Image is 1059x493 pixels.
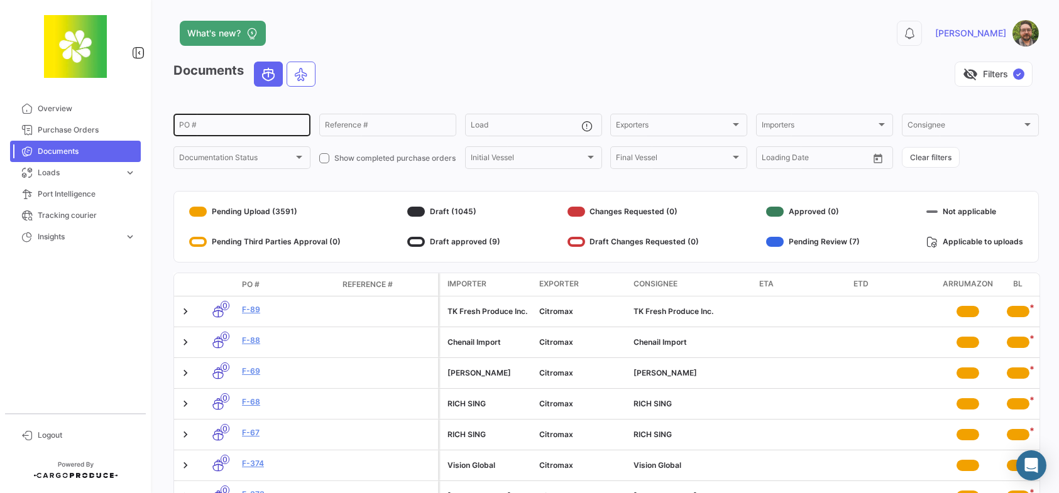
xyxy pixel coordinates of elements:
span: Insights [38,231,119,242]
datatable-header-cell: Importer [440,273,534,296]
a: F-68 [242,396,332,408]
div: Approved (0) [766,202,860,222]
span: Final Vessel [616,155,730,164]
div: Draft Changes Requested (0) [568,232,700,252]
span: Overview [38,103,136,114]
div: Vision Global [447,460,529,471]
span: 0 [221,362,229,372]
div: Abrir Intercom Messenger [1016,450,1046,480]
span: [PERSON_NAME] [935,27,1006,40]
span: 0 [221,393,229,403]
h3: Documents [173,62,319,87]
span: 0 [221,455,229,464]
span: Loads [38,167,119,178]
div: Pending Upload (3591) [189,202,341,222]
span: ETA [759,278,774,290]
img: SR.jpg [1012,20,1039,46]
div: RICH SING [447,429,529,440]
span: Documentation Status [179,155,294,164]
datatable-header-cell: Reference # [337,274,438,295]
a: Purchase Orders [10,119,141,141]
a: Expand/Collapse Row [179,459,192,472]
div: [PERSON_NAME] [447,367,529,379]
div: TK Fresh Produce Inc. [447,306,529,317]
div: Citromax [539,460,623,471]
span: 0 [221,424,229,433]
a: Expand/Collapse Row [179,398,192,410]
span: expand_more [124,167,136,178]
button: Air [287,62,315,86]
div: Citromax [539,306,623,317]
button: Open calendar [869,149,887,168]
input: To [788,155,839,164]
span: expand_more [124,231,136,242]
div: Draft (1045) [407,202,500,222]
a: F-89 [242,304,332,315]
a: Expand/Collapse Row [179,336,192,349]
span: Consignee [908,122,1022,131]
a: Expand/Collapse Row [179,305,192,318]
span: Exporter [539,278,579,290]
img: 8664c674-3a9e-46e9-8cba-ffa54c79117b.jfif [44,15,107,78]
span: Purchase Orders [38,124,136,136]
input: From [762,155,779,164]
span: What's new? [187,27,241,40]
datatable-header-cell: Arrumazon [943,273,993,296]
div: Pending Review (7) [766,232,860,252]
datatable-header-cell: BL [993,273,1043,296]
span: ✓ [1013,68,1024,80]
div: Draft approved (9) [407,232,500,252]
span: Logout [38,430,136,441]
span: Tracking courier [38,210,136,221]
a: Documents [10,141,141,162]
span: Documents [38,146,136,157]
div: Citromax [539,429,623,440]
div: Citromax [539,367,623,379]
span: TK Fresh Produce Inc. [634,306,713,316]
span: Vision Global [634,460,681,470]
button: Clear filters [902,147,960,168]
datatable-header-cell: PO # [237,274,337,295]
div: Changes Requested (0) [568,202,700,222]
div: Citromax [539,398,623,409]
span: Show completed purchase orders [334,153,456,164]
a: Port Intelligence [10,183,141,205]
a: Overview [10,98,141,119]
a: Expand/Collapse Row [179,428,192,441]
span: BL [1014,278,1023,291]
span: RICH SING [634,430,672,439]
span: Exporters [616,122,730,131]
div: Pending Third Parties Approval (0) [189,232,341,252]
datatable-header-cell: Transport mode [199,279,237,290]
span: Ping Kee [634,368,697,377]
div: RICH SING [447,398,529,409]
span: 0 [221,332,229,341]
a: F-374 [242,458,332,469]
button: Ocean [255,62,282,86]
a: Expand/Collapse Row [179,367,192,379]
datatable-header-cell: Consignee [628,273,754,296]
datatable-header-cell: ETA [754,273,848,296]
span: ETD [853,278,869,290]
span: Chenail Import [634,337,687,347]
span: Initial Vessel [471,155,585,164]
span: RICH SING [634,399,672,408]
span: Consignee [634,278,678,290]
div: Chenail Import [447,337,529,348]
a: F-67 [242,427,332,438]
span: PO # [242,279,260,290]
div: Citromax [539,337,623,348]
span: 0 [221,301,229,310]
div: Not applicable [926,202,1023,222]
span: visibility_off [963,67,978,82]
a: F-69 [242,366,332,377]
datatable-header-cell: Exporter [534,273,628,296]
span: Importer [447,278,486,290]
span: Port Intelligence [38,188,136,200]
datatable-header-cell: ETD [848,273,943,296]
span: Arrumazon [943,278,993,291]
span: Reference # [343,279,393,290]
div: Applicable to uploads [926,232,1023,252]
a: Tracking courier [10,205,141,226]
button: visibility_offFilters✓ [955,62,1033,87]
